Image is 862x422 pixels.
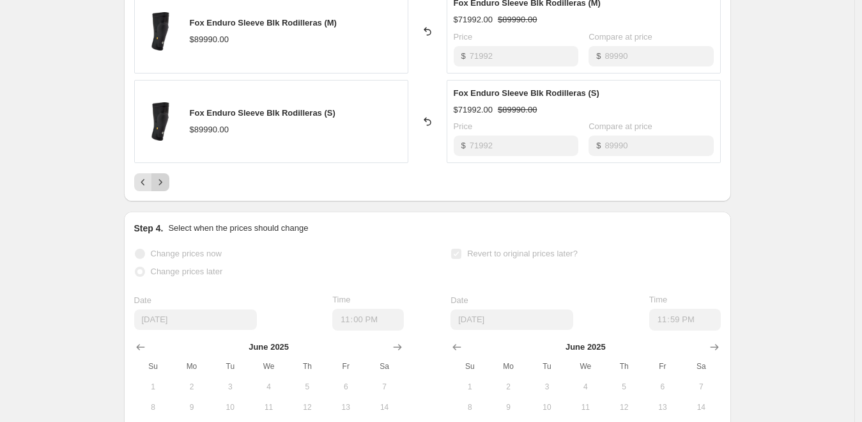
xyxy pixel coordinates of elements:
span: Th [610,361,638,371]
button: Sunday June 8 2025 [450,397,489,418]
span: 12 [610,402,638,412]
nav: Pagination [134,173,169,191]
img: 30091001_1_80x.webp [141,102,180,141]
span: 2 [178,382,206,392]
h2: Step 4. [134,222,164,235]
button: Show next month, July 2025 [389,338,406,356]
span: 10 [216,402,244,412]
button: Monday June 2 2025 [173,377,211,397]
div: $71992.00 [454,13,493,26]
span: $ [596,141,601,150]
span: 2 [495,382,523,392]
span: Th [293,361,321,371]
button: Tuesday June 10 2025 [211,397,249,418]
span: Fr [332,361,360,371]
button: Tuesday June 10 2025 [528,397,566,418]
button: Show previous month, May 2025 [132,338,150,356]
th: Wednesday [249,356,288,377]
button: Saturday June 14 2025 [365,397,403,418]
button: Sunday June 1 2025 [450,377,489,397]
p: Select when the prices should change [168,222,308,235]
input: 12:00 [649,309,721,331]
th: Monday [489,356,528,377]
span: Su [139,361,167,371]
img: 30091001_1_80x.webp [141,12,180,51]
th: Sunday [134,356,173,377]
button: Wednesday June 11 2025 [566,397,604,418]
span: Date [450,295,468,305]
button: Thursday June 5 2025 [604,377,643,397]
button: Monday June 9 2025 [489,397,528,418]
button: Thursday June 12 2025 [288,397,327,418]
span: Tu [533,361,561,371]
th: Sunday [450,356,489,377]
span: Fox Enduro Sleeve Blk Rodilleras (S) [190,108,335,118]
button: Friday June 6 2025 [327,377,365,397]
th: Tuesday [528,356,566,377]
span: Time [649,295,667,304]
button: Saturday June 7 2025 [365,377,403,397]
span: Change prices later [151,267,223,276]
button: Monday June 2 2025 [489,377,528,397]
span: 3 [216,382,244,392]
button: Next [151,173,169,191]
div: $89990.00 [190,123,229,136]
span: Compare at price [589,121,652,131]
input: 10/3/2025 [134,309,257,330]
input: 10/3/2025 [450,309,573,330]
span: We [254,361,282,371]
span: 5 [293,382,321,392]
span: 14 [370,402,398,412]
span: 7 [370,382,398,392]
span: Change prices now [151,249,222,258]
button: Show previous month, May 2025 [448,338,466,356]
button: Wednesday June 11 2025 [249,397,288,418]
span: Compare at price [589,32,652,42]
th: Friday [643,356,682,377]
span: Fr [649,361,677,371]
strike: $89990.00 [498,13,537,26]
button: Friday June 13 2025 [327,397,365,418]
th: Saturday [365,356,403,377]
button: Tuesday June 3 2025 [528,377,566,397]
button: Previous [134,173,152,191]
span: 8 [456,402,484,412]
span: $ [461,141,466,150]
span: 8 [139,402,167,412]
span: 10 [533,402,561,412]
span: 3 [533,382,561,392]
button: Saturday June 7 2025 [682,377,720,397]
span: $ [461,51,466,61]
th: Tuesday [211,356,249,377]
span: Su [456,361,484,371]
th: Saturday [682,356,720,377]
button: Sunday June 1 2025 [134,377,173,397]
span: Price [454,121,473,131]
span: 1 [456,382,484,392]
span: 1 [139,382,167,392]
th: Thursday [604,356,643,377]
button: Monday June 9 2025 [173,397,211,418]
span: 6 [332,382,360,392]
button: Thursday June 5 2025 [288,377,327,397]
button: Tuesday June 3 2025 [211,377,249,397]
button: Wednesday June 4 2025 [249,377,288,397]
span: We [571,361,599,371]
button: Sunday June 8 2025 [134,397,173,418]
button: Saturday June 14 2025 [682,397,720,418]
span: Tu [216,361,244,371]
span: 7 [687,382,715,392]
span: Sa [370,361,398,371]
span: Fox Enduro Sleeve Blk Rodilleras (S) [454,88,599,98]
span: 4 [571,382,599,392]
span: 6 [649,382,677,392]
span: 14 [687,402,715,412]
span: 5 [610,382,638,392]
button: Friday June 6 2025 [643,377,682,397]
th: Thursday [288,356,327,377]
span: 13 [649,402,677,412]
button: Show next month, July 2025 [705,338,723,356]
span: Time [332,295,350,304]
span: Mo [178,361,206,371]
span: 9 [495,402,523,412]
